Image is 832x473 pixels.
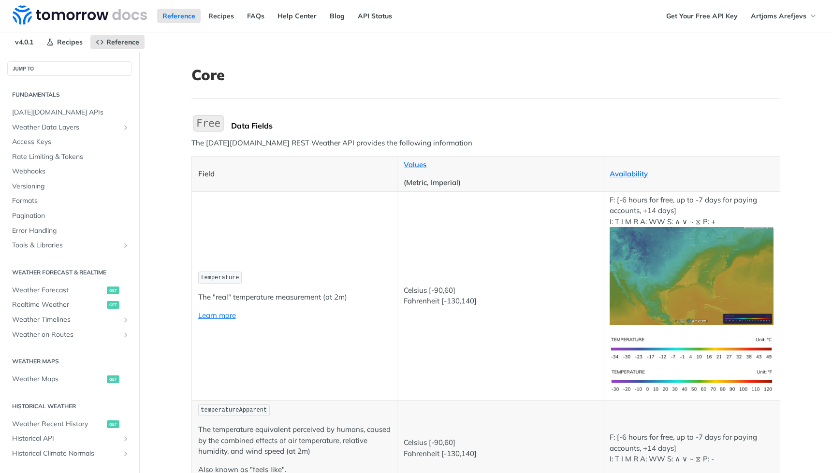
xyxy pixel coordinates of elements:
[198,404,270,416] code: temperatureApparent
[7,283,132,298] a: Weather Forecastget
[198,311,236,320] a: Learn more
[12,374,104,384] span: Weather Maps
[90,35,145,49] a: Reference
[404,437,597,459] p: Celsius [-90,60] Fahrenheit [-130,140]
[7,417,132,431] a: Weather Recent Historyget
[12,108,130,117] span: [DATE][DOMAIN_NAME] APIs
[12,419,104,429] span: Weather Recent History
[12,211,130,221] span: Pagination
[12,241,119,250] span: Tools & Libraries
[7,298,132,312] a: Realtime Weatherget
[7,194,132,208] a: Formats
[107,420,119,428] span: get
[157,9,201,23] a: Reference
[191,66,780,84] h1: Core
[12,196,130,206] span: Formats
[272,9,322,23] a: Help Center
[122,450,130,458] button: Show subpages for Historical Climate Normals
[610,375,773,385] span: Expand image
[7,372,132,387] a: Weather Mapsget
[203,9,239,23] a: Recipes
[7,105,132,120] a: [DATE][DOMAIN_NAME] APIs
[122,242,130,249] button: Show subpages for Tools & Libraries
[7,135,132,149] a: Access Keys
[7,446,132,461] a: Historical Climate NormalsShow subpages for Historical Climate Normals
[610,432,773,465] p: F: [-6 hours for free, up to -7 days for paying accounts, +14 days] I: T I M R A: WW S: ∧ ∨ ~ ⧖ P: -
[7,328,132,342] a: Weather on RoutesShow subpages for Weather on Routes
[198,292,391,303] p: The "real" temperature measurement (at 2m)
[404,177,597,188] p: (Metric, Imperial)
[12,330,119,340] span: Weather on Routes
[745,9,822,23] button: Artjoms Arefjevs
[610,195,773,325] p: F: [-6 hours for free, up to -7 days for paying accounts, +14 days] I: T I M R A: WW S: ∧ ∨ ~ ⧖ P: +
[610,227,773,325] img: temperature
[352,9,397,23] a: API Status
[610,343,773,352] span: Expand image
[12,182,130,191] span: Versioning
[106,38,139,46] span: Reference
[12,167,130,176] span: Webhooks
[610,365,773,397] img: temperature-us
[191,138,780,149] p: The [DATE][DOMAIN_NAME] REST Weather API provides the following information
[610,169,648,178] a: Availability
[7,224,132,238] a: Error Handling
[242,9,270,23] a: FAQs
[107,301,119,309] span: get
[122,124,130,131] button: Show subpages for Weather Data Layers
[12,434,119,444] span: Historical API
[7,90,132,99] h2: Fundamentals
[10,35,39,49] span: v4.0.1
[12,152,130,162] span: Rate Limiting & Tokens
[7,61,132,76] button: JUMP TO
[198,169,391,180] p: Field
[41,35,88,49] a: Recipes
[12,315,119,325] span: Weather Timelines
[7,431,132,446] a: Historical APIShow subpages for Historical API
[7,357,132,366] h2: Weather Maps
[231,121,780,130] div: Data Fields
[751,12,806,20] span: Artjoms Arefjevs
[122,316,130,324] button: Show subpages for Weather Timelines
[7,120,132,135] a: Weather Data LayersShow subpages for Weather Data Layers
[12,449,119,459] span: Historical Climate Normals
[7,313,132,327] a: Weather TimelinesShow subpages for Weather Timelines
[7,402,132,411] h2: Historical Weather
[7,164,132,179] a: Webhooks
[7,238,132,253] a: Tools & LibrariesShow subpages for Tools & Libraries
[122,435,130,443] button: Show subpages for Historical API
[107,287,119,294] span: get
[7,150,132,164] a: Rate Limiting & Tokens
[13,5,147,25] img: Tomorrow.io Weather API Docs
[7,179,132,194] a: Versioning
[198,272,242,284] code: temperature
[610,271,773,280] span: Expand image
[107,375,119,383] span: get
[12,137,130,147] span: Access Keys
[610,332,773,365] img: temperature-si
[12,226,130,236] span: Error Handling
[404,160,426,169] a: Values
[7,209,132,223] a: Pagination
[12,286,104,295] span: Weather Forecast
[12,123,119,132] span: Weather Data Layers
[122,331,130,339] button: Show subpages for Weather on Routes
[661,9,743,23] a: Get Your Free API Key
[7,268,132,277] h2: Weather Forecast & realtime
[198,424,391,457] p: The temperature equivalent perceived by humans, caused by the combined effects of air temperature...
[12,300,104,310] span: Realtime Weather
[57,38,83,46] span: Recipes
[404,285,597,307] p: Celsius [-90,60] Fahrenheit [-130,140]
[324,9,350,23] a: Blog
